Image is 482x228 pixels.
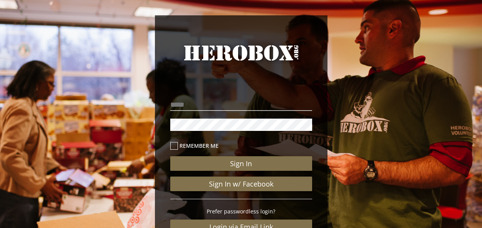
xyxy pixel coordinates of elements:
[170,177,312,191] a: Sign In w/ Facebook
[170,207,312,216] p: Prefer passwordless login?
[170,141,312,150] label: Remember me
[170,156,312,171] button: Sign In
[170,42,312,78] a: HeroBox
